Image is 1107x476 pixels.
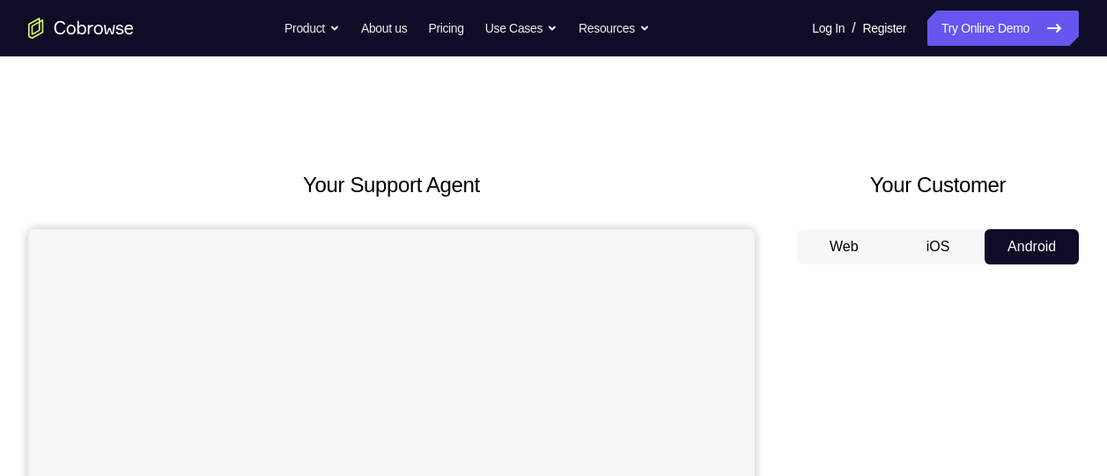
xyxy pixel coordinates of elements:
[863,11,906,46] a: Register
[812,11,845,46] a: Log In
[428,11,463,46] a: Pricing
[797,169,1079,201] h2: Your Customer
[985,229,1079,264] button: Android
[28,169,755,201] h2: Your Support Agent
[28,18,134,39] a: Go to the home page
[852,18,855,39] span: /
[797,229,891,264] button: Web
[927,11,1079,46] a: Try Online Demo
[284,11,340,46] button: Product
[891,229,985,264] button: iOS
[361,11,407,46] a: About us
[579,11,650,46] button: Resources
[485,11,557,46] button: Use Cases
